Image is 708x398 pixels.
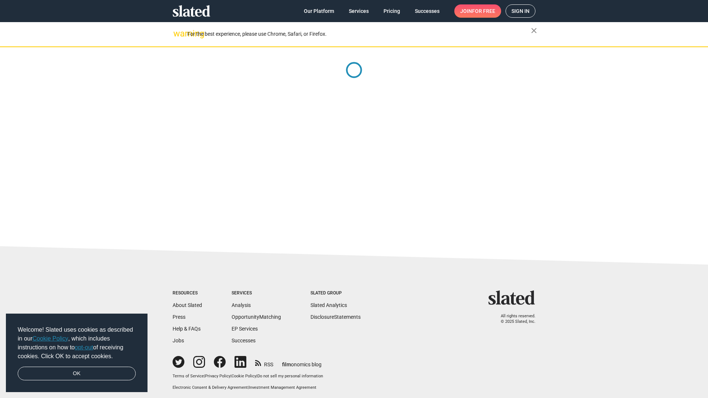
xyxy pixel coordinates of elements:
[205,374,230,378] a: Privacy Policy
[232,338,256,343] a: Successes
[75,344,93,350] a: opt-out
[310,290,361,296] div: Slated Group
[173,326,201,332] a: Help & FAQs
[511,5,530,17] span: Sign in
[248,385,249,390] span: |
[232,314,281,320] a: OpportunityMatching
[378,4,406,18] a: Pricing
[310,302,347,308] a: Slated Analytics
[409,4,445,18] a: Successes
[282,355,322,368] a: filmonomics blog
[530,26,538,35] mat-icon: close
[232,374,256,378] a: Cookie Policy
[232,326,258,332] a: EP Services
[187,29,531,39] div: For the best experience, please use Chrome, Safari, or Firefox.
[173,374,204,378] a: Terms of Service
[232,302,251,308] a: Analysis
[460,4,495,18] span: Join
[32,335,68,342] a: Cookie Policy
[506,4,535,18] a: Sign in
[310,314,361,320] a: DisclosureStatements
[298,4,340,18] a: Our Platform
[204,374,205,378] span: |
[343,4,375,18] a: Services
[6,314,147,392] div: cookieconsent
[349,4,369,18] span: Services
[249,385,316,390] a: Investment Management Agreement
[173,314,185,320] a: Press
[232,290,281,296] div: Services
[383,4,400,18] span: Pricing
[415,4,440,18] span: Successes
[493,314,535,324] p: All rights reserved. © 2025 Slated, Inc.
[173,302,202,308] a: About Slated
[173,290,202,296] div: Resources
[173,385,248,390] a: Electronic Consent & Delivery Agreement
[257,374,323,379] button: Do not sell my personal information
[230,374,232,378] span: |
[472,4,495,18] span: for free
[304,4,334,18] span: Our Platform
[18,367,136,381] a: dismiss cookie message
[173,338,184,343] a: Jobs
[282,362,291,367] span: film
[255,357,273,368] a: RSS
[173,29,182,38] mat-icon: warning
[18,325,136,361] span: Welcome! Slated uses cookies as described in our , which includes instructions on how to of recei...
[454,4,501,18] a: Joinfor free
[256,374,257,378] span: |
